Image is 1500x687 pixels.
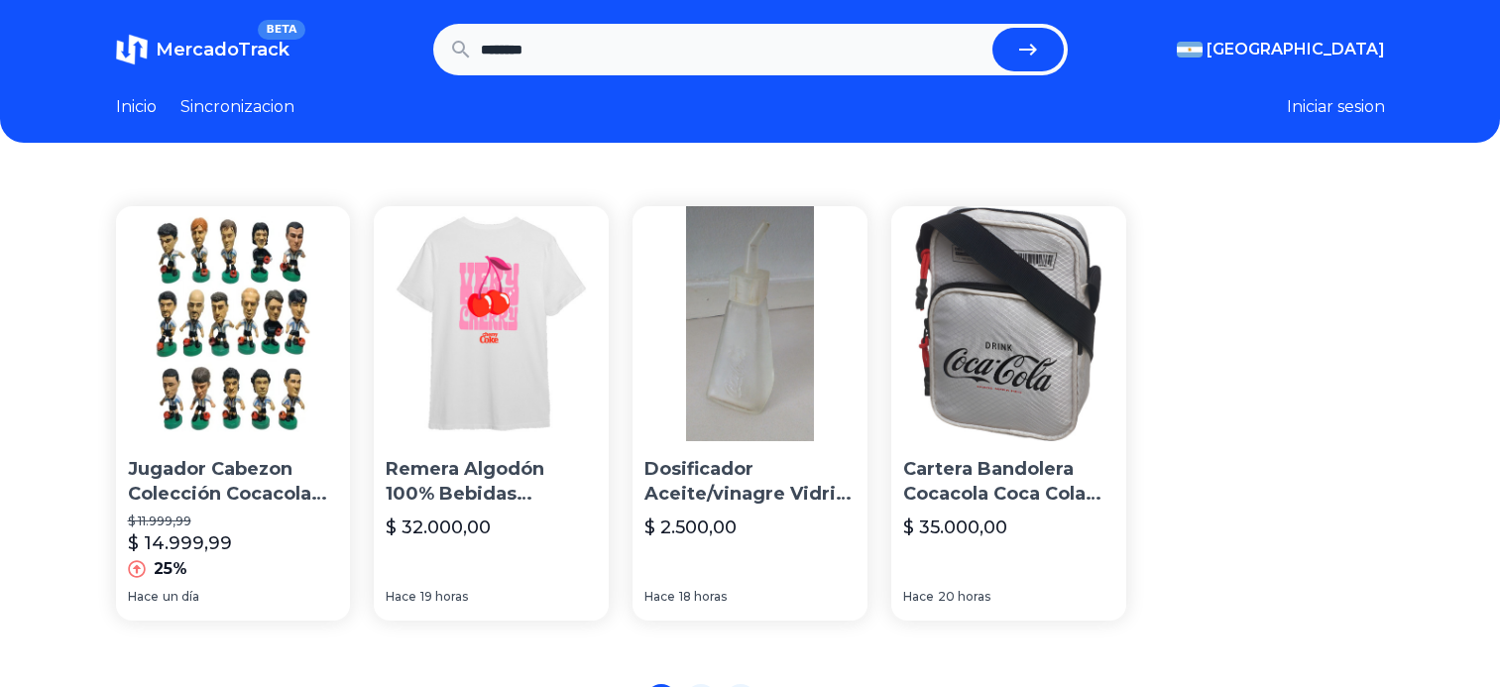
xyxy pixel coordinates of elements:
[386,589,416,605] span: Hace
[633,206,867,441] img: Dosificador Aceite/vinagre Vidrio Cocacola Coleccion - Usado
[938,589,990,605] span: 20 horas
[903,457,1114,507] p: Cartera Bandolera Cocacola Coca Cola Tokyo Color Blanco
[116,206,351,441] img: Jugador Cabezon Colección Cocacola Mundial Futbol Francia 98
[679,589,727,605] span: 18 horas
[128,514,339,529] p: $ 11.999,99
[1177,38,1385,61] button: [GEOGRAPHIC_DATA]
[374,206,609,621] a: Remera Algodón 100% Bebidas Cocacola Fanta Sprite RefrescosRemera Algodón 100% Bebidas Cocacola F...
[163,589,199,605] span: un día
[386,457,597,507] p: Remera Algodón 100% Bebidas Cocacola Fanta Sprite Refrescos
[154,557,187,581] p: 25%
[633,206,867,621] a: Dosificador Aceite/vinagre Vidrio Cocacola Coleccion - UsadoDosificador Aceite/vinagre Vidrio Coc...
[1177,42,1203,57] img: Argentina
[644,457,856,507] p: Dosificador Aceite/vinagre Vidrio Cocacola Coleccion - Usado
[128,457,339,507] p: Jugador Cabezon Colección Cocacola Mundial Futbol [PERSON_NAME] 98
[903,514,1007,541] p: $ 35.000,00
[644,589,675,605] span: Hace
[116,34,148,65] img: MercadoTrack
[644,514,737,541] p: $ 2.500,00
[116,34,289,65] a: MercadoTrackBETA
[374,206,609,441] img: Remera Algodón 100% Bebidas Cocacola Fanta Sprite Refrescos
[1207,38,1385,61] span: [GEOGRAPHIC_DATA]
[891,206,1126,441] img: Cartera Bandolera Cocacola Coca Cola Tokyo Color Blanco
[116,95,157,119] a: Inicio
[116,206,351,621] a: Jugador Cabezon Colección Cocacola Mundial Futbol Francia 98Jugador Cabezon Colección Cocacola Mu...
[128,589,159,605] span: Hace
[156,39,289,60] span: MercadoTrack
[903,589,934,605] span: Hace
[386,514,491,541] p: $ 32.000,00
[180,95,294,119] a: Sincronizacion
[891,206,1126,621] a: Cartera Bandolera Cocacola Coca Cola Tokyo Color BlancoCartera Bandolera Cocacola Coca Cola Tokyo...
[1287,95,1385,119] button: Iniciar sesion
[128,529,232,557] p: $ 14.999,99
[420,589,468,605] span: 19 horas
[258,20,304,40] span: BETA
